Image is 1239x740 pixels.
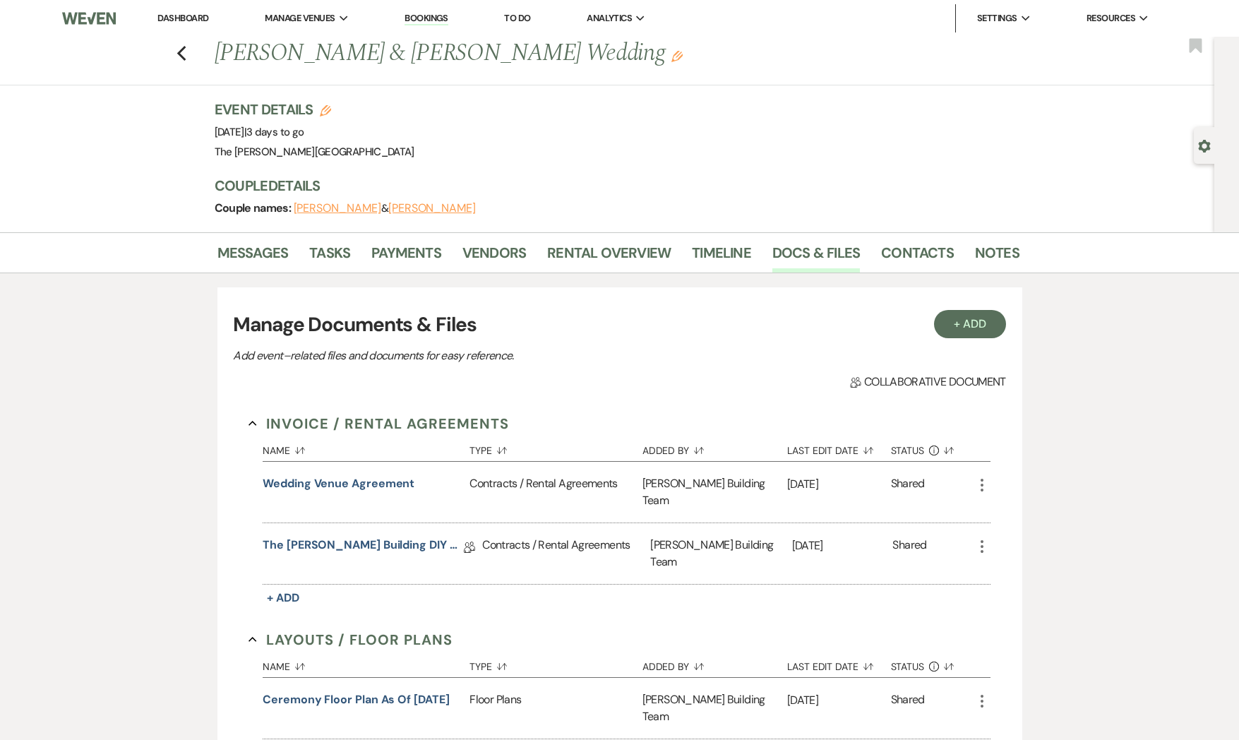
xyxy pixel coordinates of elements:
button: Last Edit Date [787,434,891,461]
span: Couple names: [215,201,294,215]
h3: Manage Documents & Files [233,310,1005,340]
span: Manage Venues [265,11,335,25]
button: Invoice / Rental Agreements [249,413,509,434]
span: Collaborative document [850,374,1005,390]
h3: Couple Details [215,176,1005,196]
p: Add event–related files and documents for easy reference. [233,347,727,365]
button: Ceremony Floor plan as of [DATE] [263,691,449,708]
button: Name [263,650,469,677]
span: 3 days to go [246,125,304,139]
button: Added By [642,650,787,677]
a: Rental Overview [547,241,671,273]
a: Notes [975,241,1019,273]
a: Docs & Files [772,241,860,273]
div: Shared [892,537,926,571]
p: [DATE] [787,475,891,494]
button: Status [891,650,974,677]
a: Dashboard [157,12,208,24]
span: Status [891,446,925,455]
span: [DATE] [215,125,304,139]
div: Contracts / Rental Agreements [482,523,650,584]
a: Tasks [309,241,350,273]
h1: [PERSON_NAME] & [PERSON_NAME] Wedding [215,37,847,71]
button: [PERSON_NAME] [294,203,381,214]
div: Floor Plans [469,678,642,739]
button: Status [891,434,974,461]
span: Status [891,662,925,672]
button: + Add [263,588,304,608]
div: [PERSON_NAME] Building Team [650,523,791,584]
div: Shared [891,691,925,725]
button: Layouts / Floor Plans [249,629,453,650]
span: Settings [977,11,1017,25]
a: Vendors [462,241,526,273]
button: + Add [934,310,1006,338]
div: [PERSON_NAME] Building Team [642,678,787,739]
a: To Do [504,12,530,24]
p: [DATE] [792,537,893,555]
a: Bookings [405,12,448,25]
a: The [PERSON_NAME] Building DIY & Policy Guidelines [263,537,464,559]
a: Messages [217,241,289,273]
div: Contracts / Rental Agreements [469,462,642,523]
p: [DATE] [787,691,891,710]
div: Shared [891,475,925,509]
button: Name [263,434,469,461]
button: Added By [642,434,787,461]
button: Last Edit Date [787,650,891,677]
button: Type [469,650,642,677]
span: Analytics [587,11,632,25]
a: Timeline [692,241,751,273]
button: Type [469,434,642,461]
h3: Event Details [215,100,414,119]
a: Contacts [881,241,954,273]
img: Weven Logo [62,4,116,33]
span: | [244,125,304,139]
button: Edit [671,49,683,62]
button: Open lead details [1198,138,1211,152]
span: & [294,201,476,215]
span: Resources [1087,11,1135,25]
button: Wedding Venue Agreement [263,475,414,492]
button: [PERSON_NAME] [388,203,476,214]
span: The [PERSON_NAME][GEOGRAPHIC_DATA] [215,145,414,159]
a: Payments [371,241,441,273]
div: [PERSON_NAME] Building Team [642,462,787,523]
span: + Add [267,590,299,605]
